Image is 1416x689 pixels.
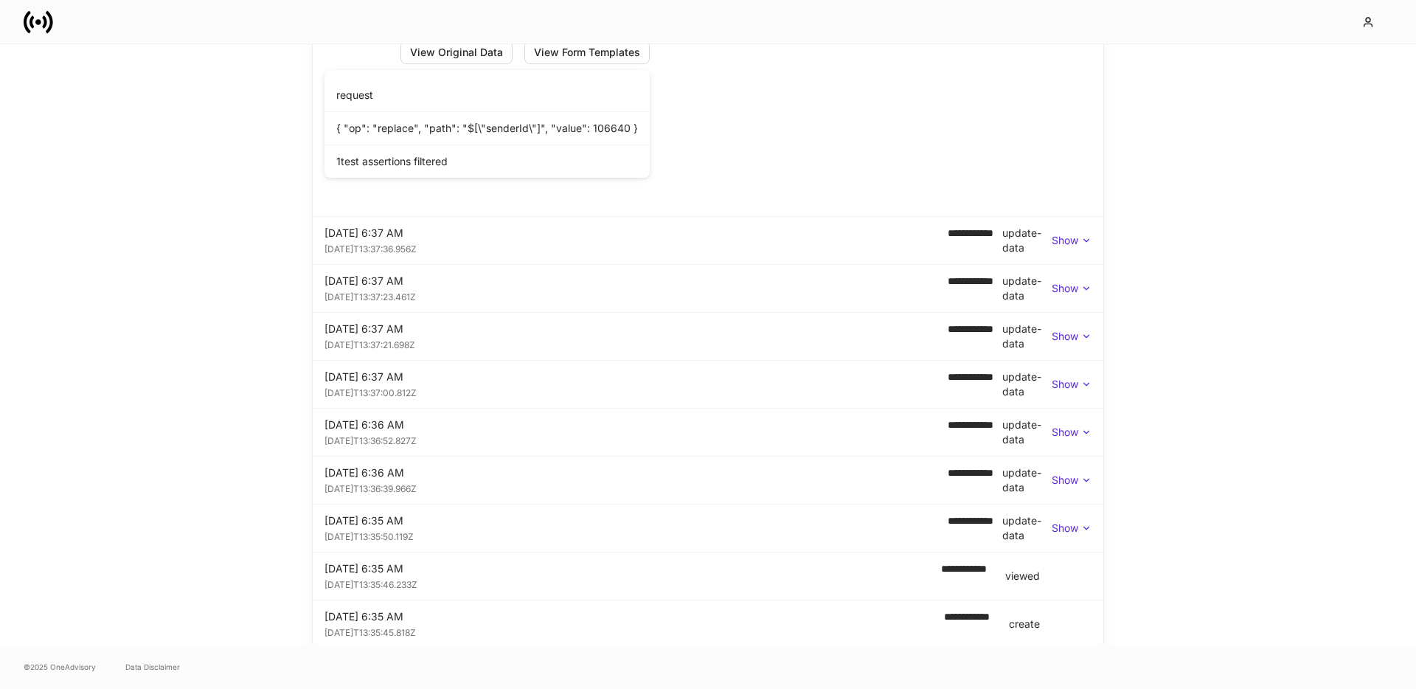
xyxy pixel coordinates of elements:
a: Data Disclaimer [125,661,180,673]
div: [DATE] 6:36 AM[DATE]T13:36:39.966Z**** **** **update-dataShow [313,457,1103,504]
p: Show [1052,281,1078,296]
div: update-data [1002,274,1052,303]
span: © 2025 OneAdvisory [24,661,96,673]
div: [DATE]T13:35:46.233Z [324,576,929,591]
div: [DATE] 6:35 AM[DATE]T13:35:50.119Z**** **** **update-dataShow [313,505,1103,552]
div: [DATE] 6:37 AM[DATE]T13:37:00.812Z**** **** **update-dataShow [313,361,1103,408]
div: [DATE] 6:35 AM [324,561,929,576]
div: [DATE] 6:37 AM [324,226,948,240]
div: [DATE] 6:37 AM [324,322,948,336]
div: update-data [1002,370,1052,399]
div: 1 test assertions filtered [324,145,650,178]
div: [DATE] 6:37 AM[DATE]T13:37:36.956Z**** **** **update-dataShow [313,217,1103,264]
div: View Original Data [410,47,503,58]
div: [DATE]T13:37:23.461Z [324,288,948,303]
div: update-data [1002,322,1052,351]
div: [DATE]T13:36:39.966Z [324,480,948,495]
div: viewed [1005,569,1040,584]
div: [DATE] 6:36 AM [324,465,948,480]
div: [DATE]T13:36:52.827Z [324,432,948,447]
div: update-data [1002,226,1052,255]
button: View Form Templates [524,41,650,64]
p: Show [1052,233,1078,248]
div: [DATE]T13:37:36.956Z [324,240,948,255]
div: [DATE] 6:37 AM[DATE]T13:37:21.698Z**** **** **update-dataShow [313,313,1103,360]
div: [DATE] 6:36 AM[DATE]T13:36:52.827Z**** **** **update-dataShow [313,409,1103,456]
div: request [324,79,650,112]
div: create [1009,617,1040,631]
div: [DATE]T13:37:21.698Z [324,336,948,351]
div: [DATE] 6:35 AM [324,609,932,624]
div: [DATE] 6:37 AM[DATE]T13:37:23.461Z**** **** **update-dataShow [313,265,1103,312]
p: Show [1052,377,1078,392]
div: update-data [1002,418,1052,447]
div: [DATE] 6:37 AM [324,274,948,288]
div: [DATE]T13:35:50.119Z [324,528,948,543]
div: [DATE] 6:37 AM [324,370,948,384]
div: update-data [1002,513,1052,543]
p: Show [1052,329,1078,344]
div: [DATE] 6:35 AM [324,513,948,528]
div: [DATE] 6:36 AM [324,418,948,432]
div: [DATE]T13:37:00.812Z [324,384,948,399]
div: View Form Templates [534,47,640,58]
p: Show [1052,425,1078,440]
p: Show [1052,521,1078,536]
button: View Original Data [400,41,513,64]
p: Show [1052,473,1078,488]
div: [DATE]T13:35:45.818Z [324,624,932,639]
div: { "op": "replace", "path": "$[\"senderId\"]", "value": 106640 } [324,112,650,145]
div: update-data [1002,465,1052,495]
